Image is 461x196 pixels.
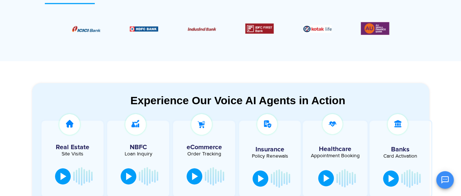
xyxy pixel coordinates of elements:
div: 6 / 6 [361,21,389,36]
img: Picture26.jpg [303,25,332,33]
h5: Healthcare [308,146,362,152]
div: Image Carousel [72,21,389,36]
h5: eCommerce [177,144,231,151]
div: 5 / 6 [303,24,332,33]
div: 2 / 6 [130,24,158,33]
h5: NBFC [111,144,165,151]
div: Order Tracking [177,151,231,157]
h5: Insurance [243,146,297,153]
div: Site Visits [45,151,100,157]
div: Card Activation [373,154,427,159]
img: Picture13.png [361,21,389,36]
img: Picture10.png [188,27,216,30]
div: 3 / 6 [188,24,216,33]
img: Picture9.png [130,26,158,31]
img: Picture8.png [72,26,101,32]
div: Loan Inquiry [111,151,165,157]
h5: Real Estate [45,144,100,151]
div: Experience Our Voice AI Agents in Action [39,94,437,107]
div: Appointment Booking [308,153,362,158]
button: Open chat [436,171,454,189]
div: 4 / 6 [245,23,274,34]
div: 1 / 6 [72,24,101,33]
div: Policy Renewals [243,154,297,159]
img: Picture12.png [245,23,274,34]
h5: Banks [373,146,427,153]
